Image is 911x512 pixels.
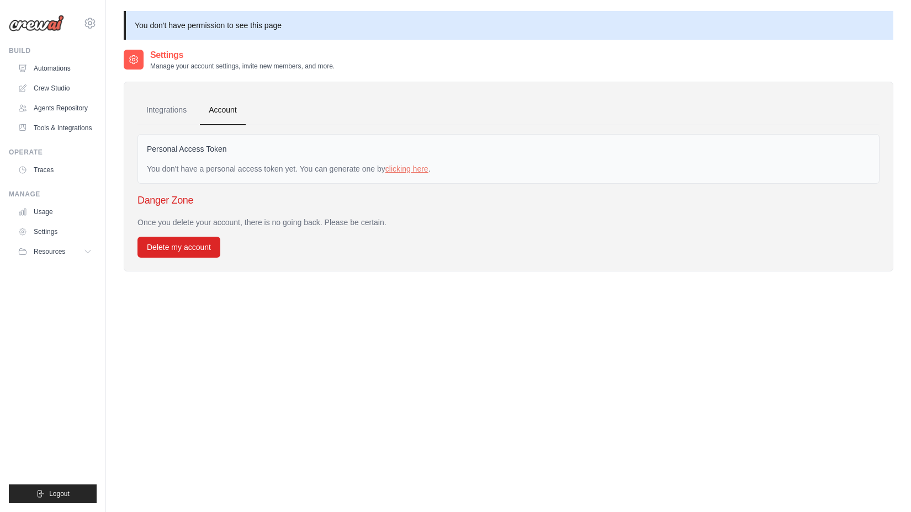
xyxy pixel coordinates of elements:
[9,484,97,503] button: Logout
[200,95,246,125] a: Account
[9,148,97,157] div: Operate
[13,243,97,260] button: Resources
[124,11,893,40] p: You don't have permission to see this page
[147,143,227,154] label: Personal Access Token
[13,119,97,137] a: Tools & Integrations
[137,217,880,228] p: Once you delete your account, there is no going back. Please be certain.
[150,62,335,71] p: Manage your account settings, invite new members, and more.
[13,60,97,77] a: Automations
[49,489,70,498] span: Logout
[385,164,428,173] a: clicking here
[137,95,195,125] a: Integrations
[150,49,335,62] h2: Settings
[9,15,64,31] img: Logo
[137,237,220,258] button: Delete my account
[13,79,97,97] a: Crew Studio
[13,161,97,179] a: Traces
[9,190,97,199] div: Manage
[9,46,97,55] div: Build
[137,193,880,208] h3: Danger Zone
[147,163,870,174] div: You don't have a personal access token yet. You can generate one by .
[13,99,97,117] a: Agents Repository
[13,223,97,241] a: Settings
[13,203,97,221] a: Usage
[34,247,65,256] span: Resources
